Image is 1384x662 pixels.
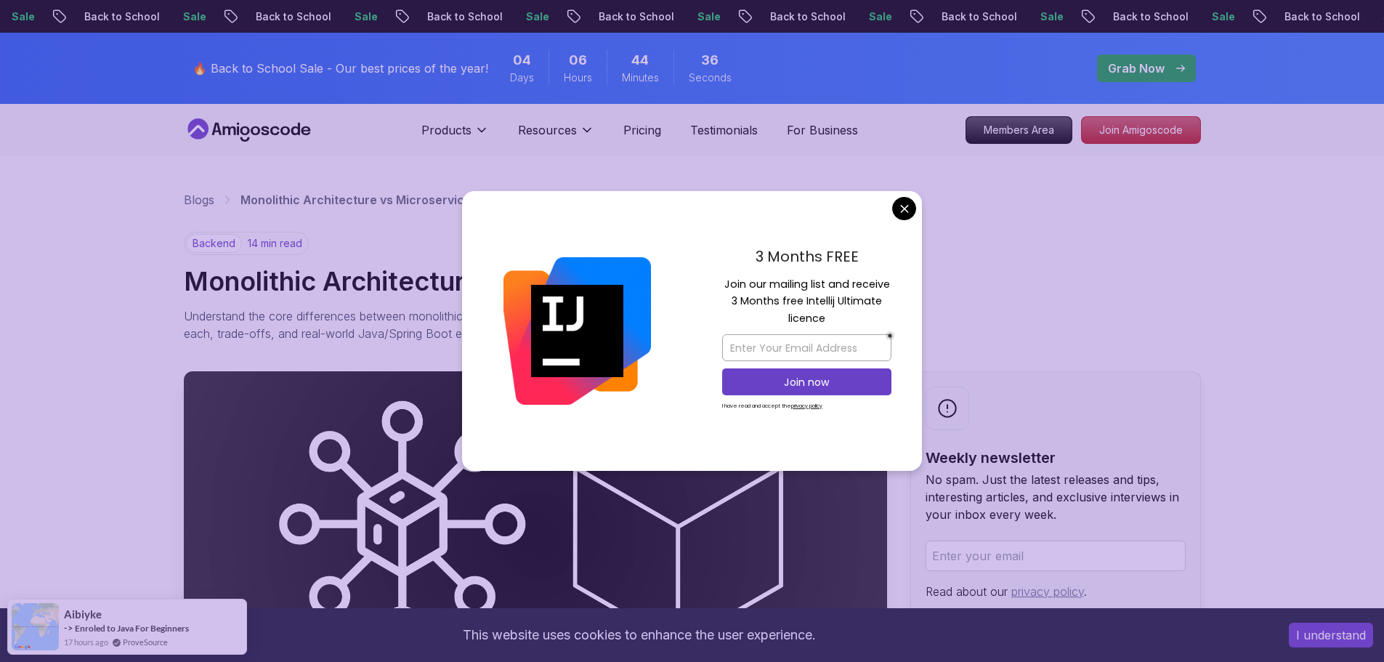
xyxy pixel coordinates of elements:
[928,9,1027,24] p: Back to School
[926,541,1186,571] input: Enter your email
[1027,9,1074,24] p: Sale
[1081,116,1201,144] a: Join Amigoscode
[11,619,1267,651] div: This website uses cookies to enhance the user experience.
[1199,9,1245,24] p: Sale
[966,116,1072,144] a: Members Area
[170,9,216,24] p: Sale
[586,9,684,24] p: Back to School
[518,121,577,139] p: Resources
[518,121,594,150] button: Resources
[421,121,472,139] p: Products
[1289,623,1373,647] button: Accept cookies
[75,623,189,634] a: Enroled to Java For Beginners
[569,50,587,70] span: 6 Hours
[1011,584,1084,599] a: privacy policy
[856,9,902,24] p: Sale
[926,471,1186,523] p: No spam. Just the latest releases and tips, interesting articles, and exclusive interviews in you...
[787,121,858,139] a: For Business
[684,9,731,24] p: Sale
[701,50,719,70] span: 36 Seconds
[510,70,534,85] span: Days
[513,9,559,24] p: Sale
[1271,9,1370,24] p: Back to School
[421,121,489,150] button: Products
[926,448,1186,468] h2: Weekly newsletter
[622,70,659,85] span: Minutes
[193,60,488,77] p: 🔥 Back to School Sale - Our best prices of the year!
[64,636,108,648] span: 17 hours ago
[690,121,758,139] a: Testimonials
[71,9,170,24] p: Back to School
[414,9,513,24] p: Back to School
[64,622,73,634] span: ->
[184,307,835,342] p: Understand the core differences between monolithic architecture vs microservices architecture, in...
[12,603,59,650] img: provesource social proof notification image
[64,608,102,621] span: Aibiyke
[926,583,1186,600] p: Read about our .
[757,9,856,24] p: Back to School
[513,50,531,70] span: 4 Days
[248,236,302,251] p: 14 min read
[184,191,214,209] a: Blogs
[966,117,1072,143] p: Members Area
[243,9,341,24] p: Back to School
[631,50,649,70] span: 44 Minutes
[1108,60,1165,77] p: Grab Now
[623,121,661,139] a: Pricing
[341,9,388,24] p: Sale
[240,191,577,209] p: Monolithic Architecture vs Microservices: Key Differences
[1100,9,1199,24] p: Back to School
[184,267,1201,296] h1: Monolithic Architecture vs Microservices: Key Differences
[689,70,732,85] span: Seconds
[1082,117,1200,143] p: Join Amigoscode
[186,234,242,253] p: backend
[123,636,168,648] a: ProveSource
[564,70,592,85] span: Hours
